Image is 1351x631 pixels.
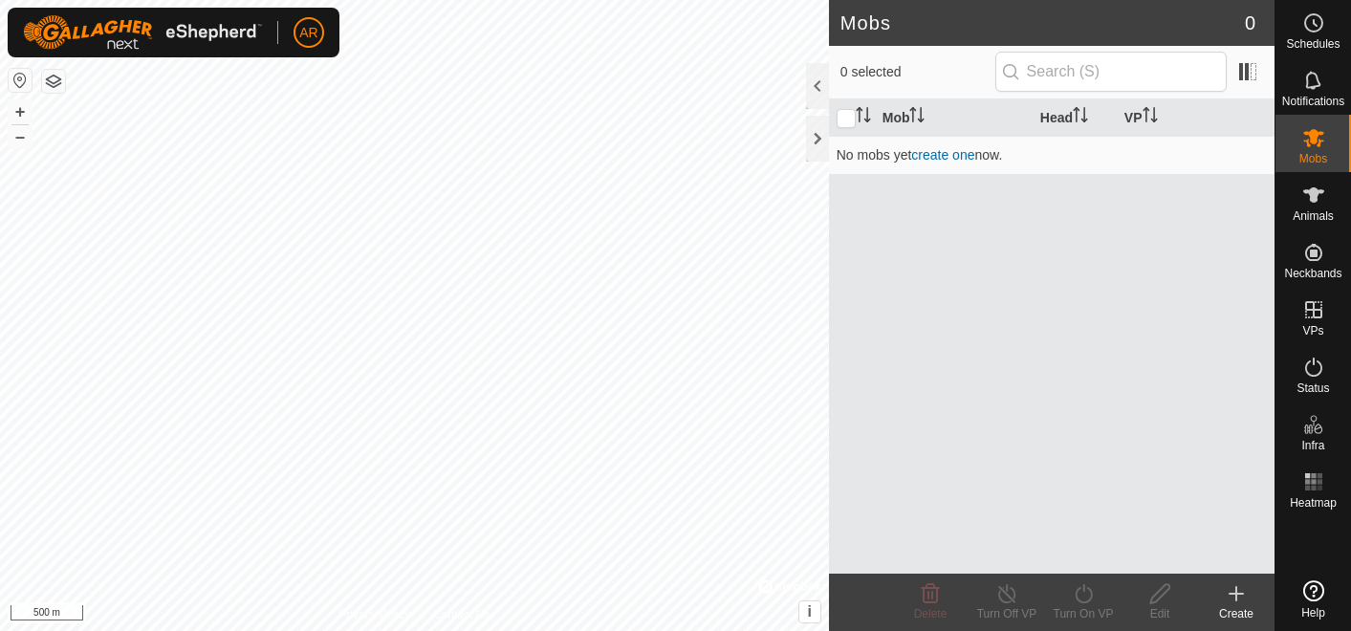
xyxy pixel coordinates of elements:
th: Head [1033,99,1117,137]
span: Status [1297,382,1329,394]
span: Delete [914,607,948,620]
a: Contact Us [433,606,490,623]
p-sorticon: Activate to sort [1073,110,1088,125]
button: i [799,601,820,622]
th: Mob [875,99,1033,137]
div: Turn Off VP [969,605,1045,622]
button: Map Layers [42,70,65,93]
span: Animals [1293,210,1334,222]
td: No mobs yet now. [829,136,1275,174]
div: Create [1198,605,1275,622]
div: Turn On VP [1045,605,1122,622]
span: Mobs [1299,153,1327,164]
p-sorticon: Activate to sort [909,110,925,125]
span: Heatmap [1290,497,1337,509]
h2: Mobs [840,11,1245,34]
button: + [9,100,32,123]
span: Notifications [1282,96,1344,107]
th: VP [1117,99,1275,137]
span: Schedules [1286,38,1340,50]
p-sorticon: Activate to sort [1143,110,1158,125]
span: Infra [1301,440,1324,451]
button: Reset Map [9,69,32,92]
a: create one [911,147,974,163]
span: Neckbands [1284,268,1341,279]
a: Help [1275,573,1351,626]
span: AR [299,23,317,43]
button: – [9,125,32,148]
p-sorticon: Activate to sort [856,110,871,125]
span: i [807,603,811,620]
span: 0 [1245,9,1255,37]
span: VPs [1302,325,1323,337]
span: Help [1301,607,1325,619]
a: Privacy Policy [338,606,410,623]
img: Gallagher Logo [23,15,262,50]
input: Search (S) [995,52,1227,92]
span: 0 selected [840,62,995,82]
div: Edit [1122,605,1198,622]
